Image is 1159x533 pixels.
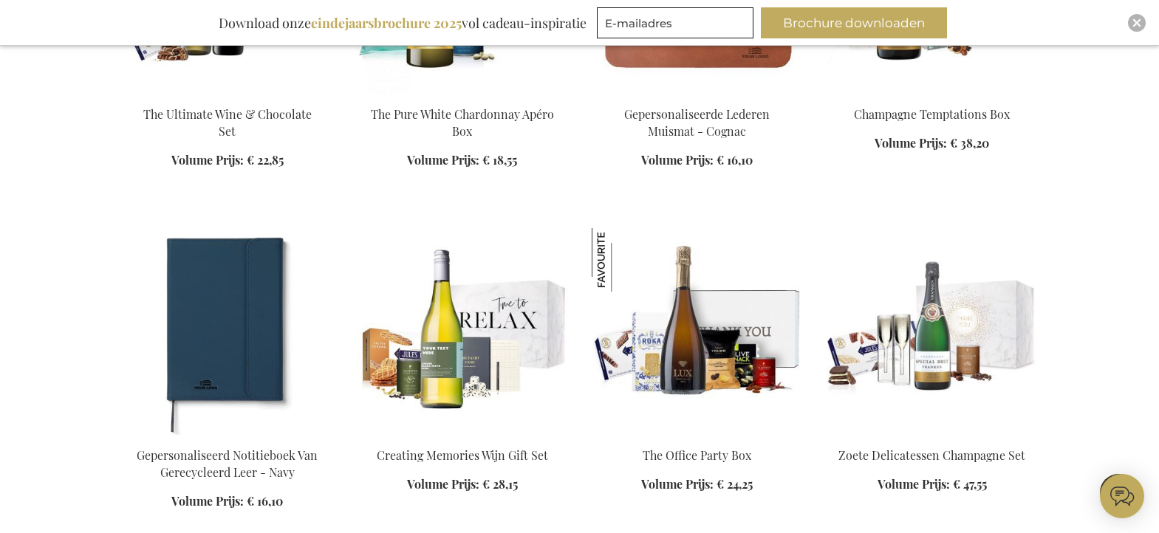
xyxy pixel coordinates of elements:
iframe: belco-activator-frame [1100,474,1144,518]
span: € 47,55 [953,476,987,492]
span: Volume Prijs: [407,476,479,492]
a: Volume Prijs: € 16,10 [641,152,753,169]
a: The Office Party Box [643,447,751,463]
a: Volume Prijs: € 28,15 [407,476,518,493]
span: € 24,25 [717,476,753,492]
a: Volume Prijs: € 16,10 [171,493,283,510]
input: E-mailadres [597,7,753,38]
div: Download onze vol cadeau-inspiratie [212,7,593,38]
img: Personalised Baltimore GRS Certified Paper & PU Notebook [122,228,333,435]
img: Sweet Delights Champagne Set [827,228,1038,435]
form: marketing offers and promotions [597,7,758,43]
img: Personalised White Wine [357,228,568,435]
a: Gepersonaliseerd Notitieboek Van Gerecycleerd Leer - Navy [137,447,318,480]
a: Volume Prijs: € 47,55 [878,476,987,493]
div: Close [1128,14,1146,32]
span: € 18,55 [482,152,517,168]
a: The Ultimate Wine & Chocolate Set [143,106,312,139]
span: € 28,15 [482,476,518,492]
img: Close [1132,18,1141,27]
a: Personalised Baltimore GRS Certified Paper & PU Notebook [122,429,333,443]
span: € 38,20 [950,135,989,151]
span: € 16,10 [247,493,283,509]
b: eindejaarsbrochure 2025 [311,14,462,32]
a: Creating Memories Wijn Gift Set [377,447,548,463]
a: Volume Prijs: € 38,20 [875,135,989,152]
button: Brochure downloaden [761,7,947,38]
a: Volume Prijs: € 18,55 [407,152,517,169]
img: The Office Party Box [592,228,655,292]
a: Volume Prijs: € 22,85 [171,152,284,169]
span: Volume Prijs: [407,152,479,168]
span: Volume Prijs: [171,493,244,509]
a: The Pure White Chardonnay Apéro Box [371,106,554,139]
span: € 22,85 [247,152,284,168]
a: Zoete Delicatessen Champagne Set [838,447,1025,463]
a: Gepersonaliseerde Lederen Muismat - Cognac [624,106,770,139]
span: Volume Prijs: [878,476,950,492]
span: Volume Prijs: [641,476,714,492]
img: The Office Party Box [592,228,803,435]
a: Champagne Temptations Box [854,106,1010,122]
a: Beer Apéro Gift Box [122,88,333,102]
a: Volume Prijs: € 24,25 [641,476,753,493]
span: € 16,10 [717,152,753,168]
a: The Office Party Box The Office Party Box [592,429,803,443]
span: Volume Prijs: [875,135,947,151]
a: Champagne Temptations Box [827,88,1038,102]
a: Leather Mouse Pad - Cognac [592,88,803,102]
a: Personalised White Wine [357,429,568,443]
span: Volume Prijs: [171,152,244,168]
a: Sweet Delights Champagne Set [827,429,1038,443]
span: Volume Prijs: [641,152,714,168]
a: The Pure White Chardonnay Apéro Box [357,88,568,102]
